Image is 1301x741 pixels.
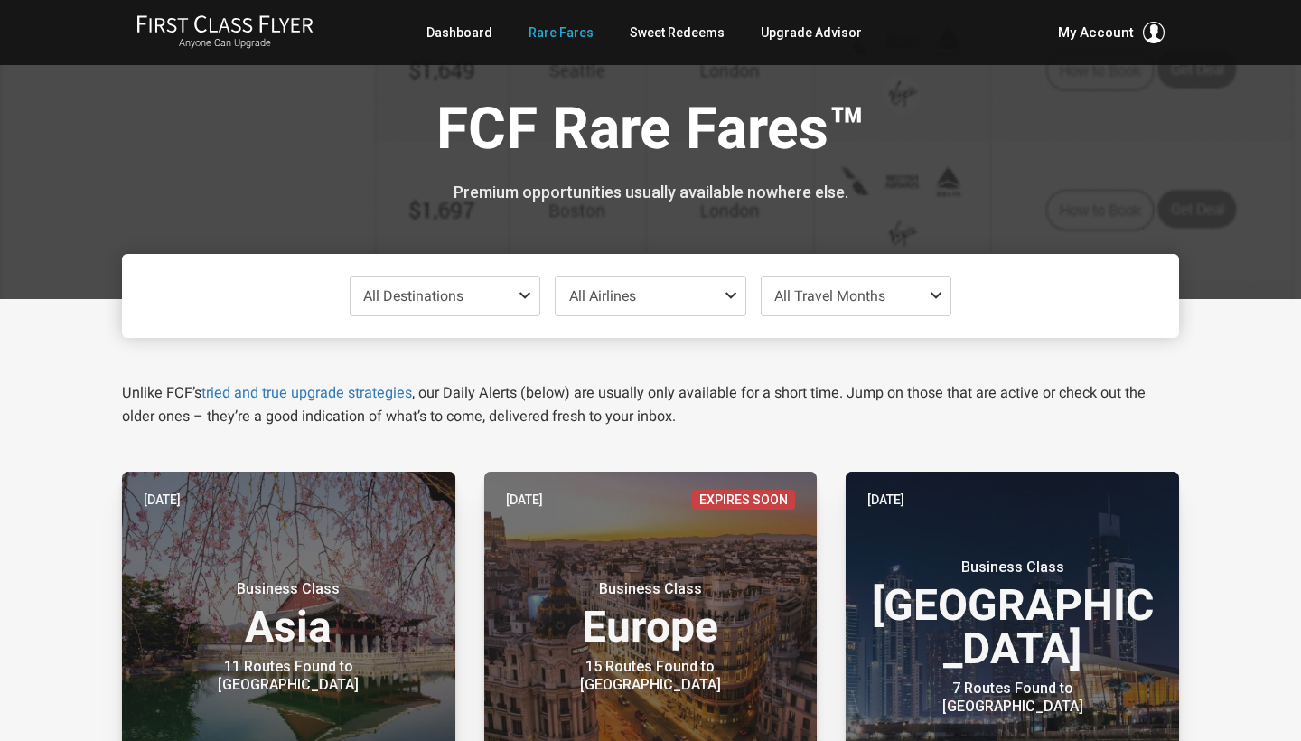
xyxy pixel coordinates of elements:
[900,680,1126,716] div: 7 Routes Found to [GEOGRAPHIC_DATA]
[136,183,1165,202] h3: Premium opportunities usually available nowhere else.
[175,580,401,598] small: Business Class
[867,558,1157,671] h3: [GEOGRAPHIC_DATA]
[426,16,492,49] a: Dashboard
[529,16,594,49] a: Rare Fares
[867,490,904,510] time: [DATE]
[144,580,434,649] h3: Asia
[506,580,796,649] h3: Europe
[136,98,1165,167] h1: FCF Rare Fares™
[692,490,795,510] span: Expires Soon
[1058,22,1165,43] button: My Account
[144,490,181,510] time: [DATE]
[122,381,1179,428] p: Unlike FCF’s , our Daily Alerts (below) are usually only available for a short time. Jump on thos...
[136,14,314,51] a: First Class FlyerAnyone Can Upgrade
[774,287,885,305] span: All Travel Months
[136,37,314,50] small: Anyone Can Upgrade
[363,287,463,305] span: All Destinations
[761,16,862,49] a: Upgrade Advisor
[900,558,1126,577] small: Business Class
[569,287,636,305] span: All Airlines
[201,384,412,401] a: tried and true upgrade strategies
[1058,22,1134,43] span: My Account
[136,14,314,33] img: First Class Flyer
[506,490,543,510] time: [DATE]
[538,658,763,694] div: 15 Routes Found to [GEOGRAPHIC_DATA]
[630,16,725,49] a: Sweet Redeems
[175,658,401,694] div: 11 Routes Found to [GEOGRAPHIC_DATA]
[538,580,763,598] small: Business Class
